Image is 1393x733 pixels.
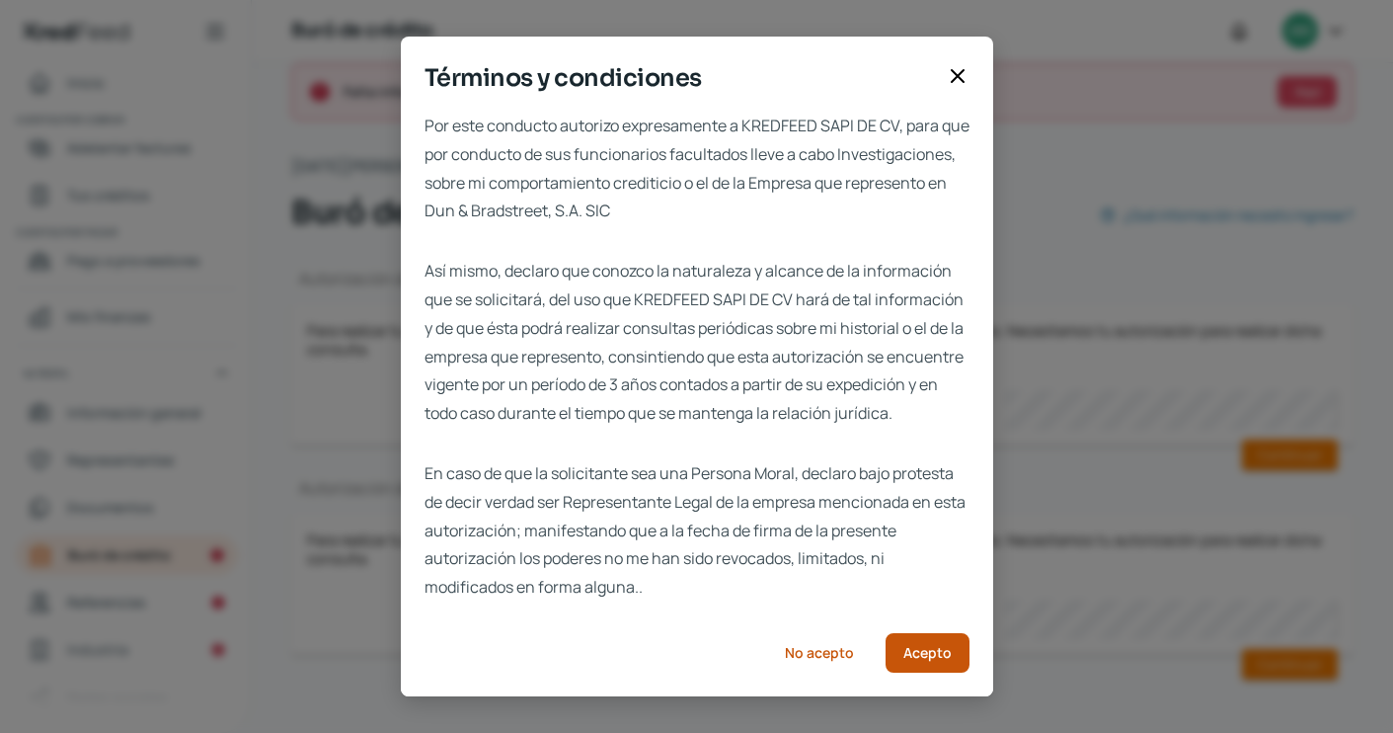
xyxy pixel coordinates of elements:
span: No acepto [785,646,854,660]
button: No acepto [769,633,870,673]
span: Así mismo, declaro que conozco la naturaleza y alcance de la información que se solicitará, del u... [425,257,969,428]
span: En caso de que la solicitante sea una Persona Moral, declaro bajo protesta de decir verdad ser Re... [425,459,969,602]
span: Acepto [903,646,952,660]
span: Términos y condiciones [425,60,938,96]
button: Acepto [886,633,969,673]
span: Por este conducto autorizo expresamente a KREDFEED SAPI DE CV, para que por conducto de sus funci... [425,112,969,225]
